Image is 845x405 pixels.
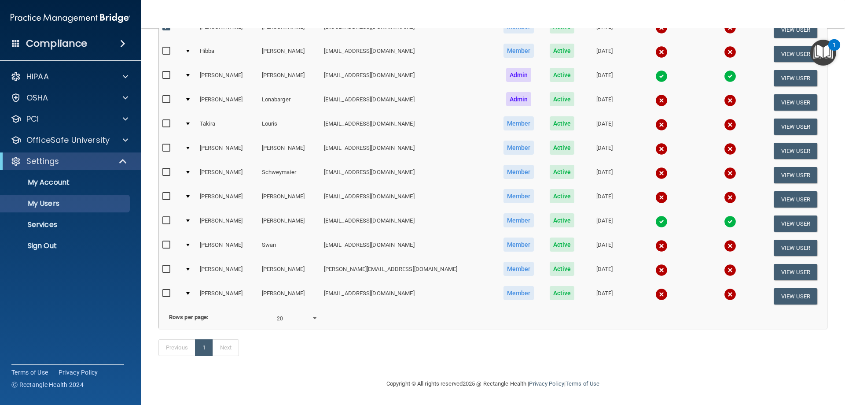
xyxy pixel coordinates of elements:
img: cross.ca9f0e7f.svg [724,94,736,107]
td: [EMAIL_ADDRESS][DOMAIN_NAME] [320,187,495,212]
div: Copyright © All rights reserved 2025 @ Rectangle Health | | [332,370,654,398]
img: cross.ca9f0e7f.svg [724,143,736,155]
b: Rows per page: [169,314,209,320]
td: [PERSON_NAME] [196,163,258,187]
td: [EMAIL_ADDRESS][DOMAIN_NAME] [320,284,495,308]
span: Active [550,68,575,82]
a: OfficeSafe University [11,135,128,145]
td: Schweymaier [258,163,320,187]
a: 1 [195,339,213,356]
button: View User [774,46,817,62]
p: HIPAA [26,71,49,82]
span: Member [503,286,534,300]
td: [PERSON_NAME] [196,139,258,163]
iframe: Drift Widget Chat Controller [693,342,834,378]
button: View User [774,119,817,135]
p: My Users [6,199,126,208]
td: Hibba [196,42,258,66]
button: View User [774,94,817,111]
button: View User [774,264,817,280]
td: Louris [258,115,320,139]
td: [DATE] [582,18,627,42]
td: [PERSON_NAME] [196,260,258,284]
td: [EMAIL_ADDRESS][DOMAIN_NAME] [320,18,495,42]
p: Settings [26,156,59,167]
span: Active [550,165,575,179]
td: Swan [258,236,320,260]
td: [PERSON_NAME] [258,284,320,308]
td: [PERSON_NAME] [196,18,258,42]
img: cross.ca9f0e7f.svg [655,191,668,204]
img: cross.ca9f0e7f.svg [655,119,668,131]
td: [PERSON_NAME] [258,18,320,42]
button: View User [774,288,817,305]
img: tick.e7d51cea.svg [724,216,736,228]
span: Active [550,116,575,130]
a: Settings [11,156,128,167]
a: OSHA [11,93,128,103]
p: Services [6,220,126,229]
a: Previous [158,339,195,356]
img: tick.e7d51cea.svg [655,70,668,82]
img: cross.ca9f0e7f.svg [724,288,736,301]
td: [PERSON_NAME] [258,66,320,90]
td: [PERSON_NAME] [196,66,258,90]
td: [EMAIL_ADDRESS][DOMAIN_NAME] [320,212,495,236]
span: Member [503,213,534,227]
a: Terms of Use [11,368,48,377]
p: OfficeSafe University [26,135,110,145]
span: Active [550,141,575,155]
button: View User [774,22,817,38]
a: Privacy Policy [59,368,98,377]
td: [PERSON_NAME] [258,260,320,284]
span: Member [503,141,534,155]
span: Active [550,286,575,300]
span: Member [503,262,534,276]
img: cross.ca9f0e7f.svg [655,46,668,58]
span: Member [503,238,534,252]
span: Admin [506,68,532,82]
td: [PERSON_NAME][EMAIL_ADDRESS][DOMAIN_NAME] [320,260,495,284]
div: 1 [833,45,836,56]
button: View User [774,167,817,183]
td: [EMAIL_ADDRESS][DOMAIN_NAME] [320,163,495,187]
span: Ⓒ Rectangle Health 2024 [11,380,84,389]
td: Lonabarger [258,90,320,115]
p: PCI [26,114,39,124]
span: Member [503,189,534,203]
a: Privacy Policy [529,380,564,387]
td: [PERSON_NAME] [258,212,320,236]
span: Member [503,44,534,58]
img: cross.ca9f0e7f.svg [655,143,668,155]
h4: Compliance [26,37,87,50]
td: [PERSON_NAME] [196,90,258,115]
a: Next [213,339,239,356]
td: [DATE] [582,187,627,212]
span: Active [550,213,575,227]
a: Terms of Use [566,380,599,387]
td: [DATE] [582,115,627,139]
img: cross.ca9f0e7f.svg [655,264,668,276]
p: Sign Out [6,242,126,250]
span: Active [550,44,575,58]
p: My Account [6,178,126,187]
span: Active [550,189,575,203]
img: cross.ca9f0e7f.svg [655,288,668,301]
button: View User [774,216,817,232]
td: [PERSON_NAME] [258,187,320,212]
button: View User [774,143,817,159]
td: [DATE] [582,163,627,187]
td: [PERSON_NAME] [258,42,320,66]
img: tick.e7d51cea.svg [724,70,736,82]
span: Member [503,116,534,130]
span: Active [550,238,575,252]
td: [EMAIL_ADDRESS][DOMAIN_NAME] [320,90,495,115]
td: [EMAIL_ADDRESS][DOMAIN_NAME] [320,139,495,163]
td: [PERSON_NAME] [196,212,258,236]
img: PMB logo [11,9,130,27]
button: View User [774,191,817,208]
td: [DATE] [582,212,627,236]
td: [EMAIL_ADDRESS][DOMAIN_NAME] [320,236,495,260]
td: [EMAIL_ADDRESS][DOMAIN_NAME] [320,115,495,139]
span: Member [503,165,534,179]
